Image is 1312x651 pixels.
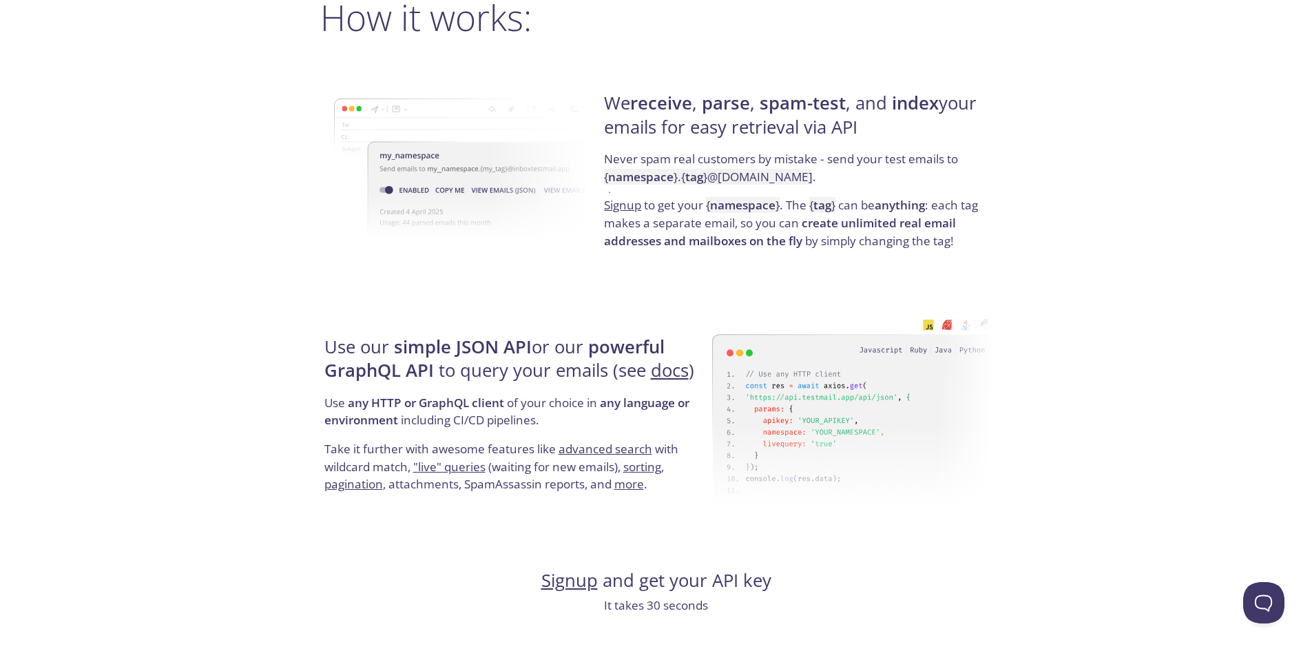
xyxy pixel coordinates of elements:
strong: powerful GraphQL API [324,335,665,382]
code: { } [809,197,835,213]
h4: We , , , and your emails for easy retrieval via API [604,92,988,150]
a: pagination [324,476,383,492]
p: Use of your choice in including CI/CD pipelines. [324,394,708,440]
code: { } [706,197,780,213]
strong: anything [875,197,925,213]
strong: simple JSON API [394,335,532,359]
p: Take it further with awesome features like with wildcard match, (waiting for new emails), , , att... [324,440,708,493]
img: namespace-image [334,60,614,278]
a: Signup [541,568,598,592]
strong: parse [702,91,750,115]
h4: Use our or our to query your emails (see ) [324,335,708,394]
img: api [712,304,992,521]
p: to get your . The can be : each tag makes a separate email, so you can by simply changing the tag! [604,196,988,249]
p: It takes 30 seconds [320,597,992,614]
a: "live" queries [413,459,486,475]
strong: spam-test [760,91,846,115]
strong: tag [813,197,831,213]
a: Signup [604,197,641,213]
a: sorting [623,459,661,475]
code: { } . { } @[DOMAIN_NAME] [604,169,813,185]
p: Never spam real customers by mistake - send your test emails to . [604,150,988,196]
a: advanced search [559,441,652,457]
strong: tag [685,169,703,185]
iframe: Help Scout Beacon - Open [1243,582,1284,623]
a: docs [651,358,689,382]
strong: namespace [710,197,775,213]
strong: any language or environment [324,395,689,428]
strong: create unlimited real email addresses and mailboxes on the fly [604,215,956,249]
strong: any HTTP or GraphQL client [348,395,504,411]
strong: namespace [608,169,674,185]
strong: receive [630,91,692,115]
a: more [614,476,644,492]
strong: index [892,91,939,115]
h4: and get your API key [320,569,992,592]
